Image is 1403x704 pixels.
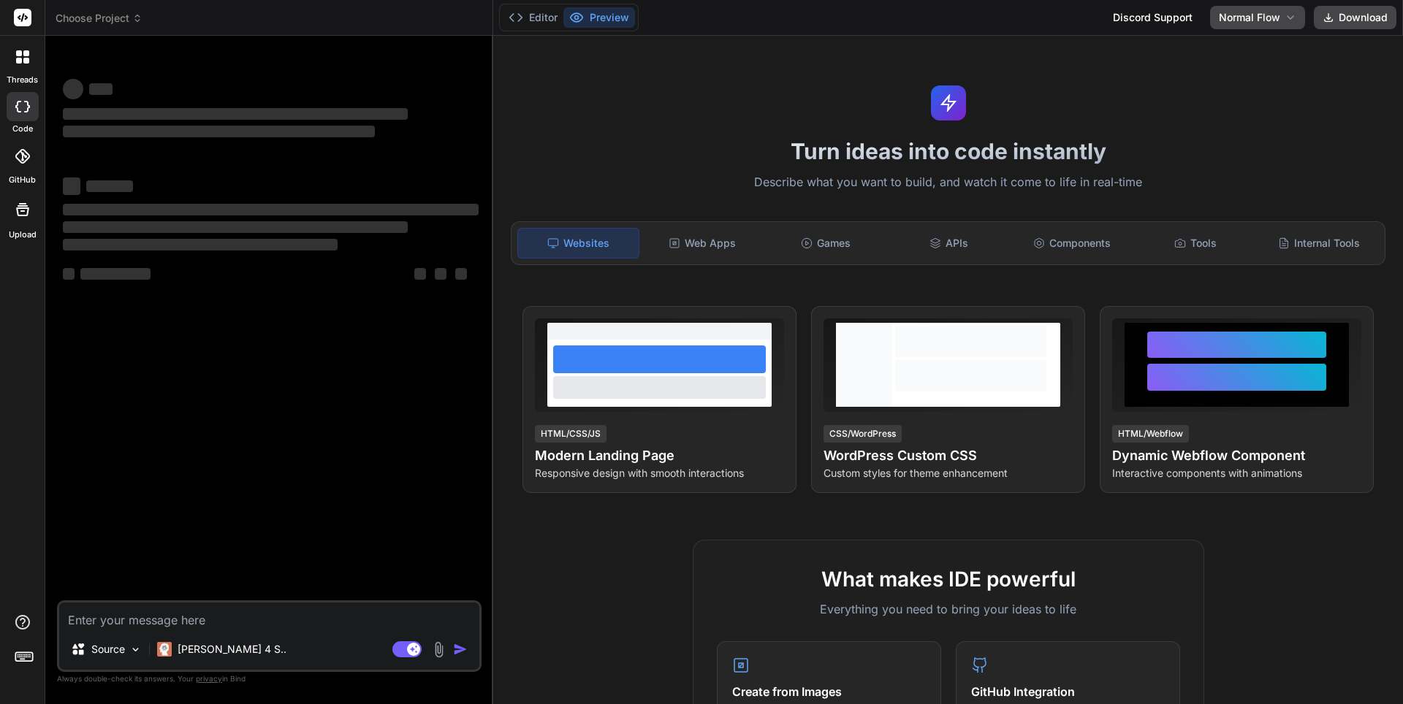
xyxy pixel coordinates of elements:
[63,177,80,195] span: ‌
[1136,228,1256,259] div: Tools
[196,674,222,683] span: privacy
[824,445,1073,466] h4: WordPress Custom CSS
[1314,6,1396,29] button: Download
[435,268,446,280] span: ‌
[7,74,38,86] label: threads
[91,642,125,657] p: Source
[9,229,37,241] label: Upload
[57,672,482,686] p: Always double-check its answers. Your in Bind
[1104,6,1201,29] div: Discord Support
[1210,6,1305,29] button: Normal Flow
[86,180,133,192] span: ‌
[453,642,468,657] img: icon
[63,126,375,137] span: ‌
[430,641,447,658] img: attachment
[63,221,408,233] span: ‌
[56,11,142,26] span: Choose Project
[455,268,467,280] span: ‌
[414,268,426,280] span: ‌
[824,466,1073,481] p: Custom styles for theme enhancement
[971,683,1165,700] h4: GitHub Integration
[535,466,784,481] p: Responsive design with smooth interactions
[1219,10,1280,25] span: Normal Flow
[517,228,639,259] div: Websites
[502,138,1394,164] h1: Turn ideas into code instantly
[732,683,926,700] h4: Create from Images
[1258,228,1379,259] div: Internal Tools
[502,173,1394,192] p: Describe what you want to build, and watch it come to life in real-time
[824,425,902,443] div: CSS/WordPress
[889,228,1009,259] div: APIs
[12,123,33,135] label: code
[1112,425,1189,443] div: HTML/Webflow
[503,7,563,28] button: Editor
[642,228,763,259] div: Web Apps
[1112,445,1361,466] h4: Dynamic Webflow Component
[63,239,338,250] span: ‌
[717,600,1180,618] p: Everything you need to bring your ideas to life
[766,228,886,259] div: Games
[89,83,113,95] span: ‌
[717,564,1180,594] h2: What makes IDE powerful
[178,642,286,657] p: [PERSON_NAME] 4 S..
[63,79,83,99] span: ‌
[535,445,784,466] h4: Modern Landing Page
[157,642,172,657] img: Claude 4 Sonnet
[9,174,36,186] label: GitHub
[1112,466,1361,481] p: Interactive components with animations
[535,425,607,443] div: HTML/CSS/JS
[63,268,75,280] span: ‌
[80,268,151,280] span: ‌
[1012,228,1133,259] div: Components
[129,643,142,656] img: Pick Models
[63,204,479,215] span: ‌
[563,7,635,28] button: Preview
[63,108,408,120] span: ‌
